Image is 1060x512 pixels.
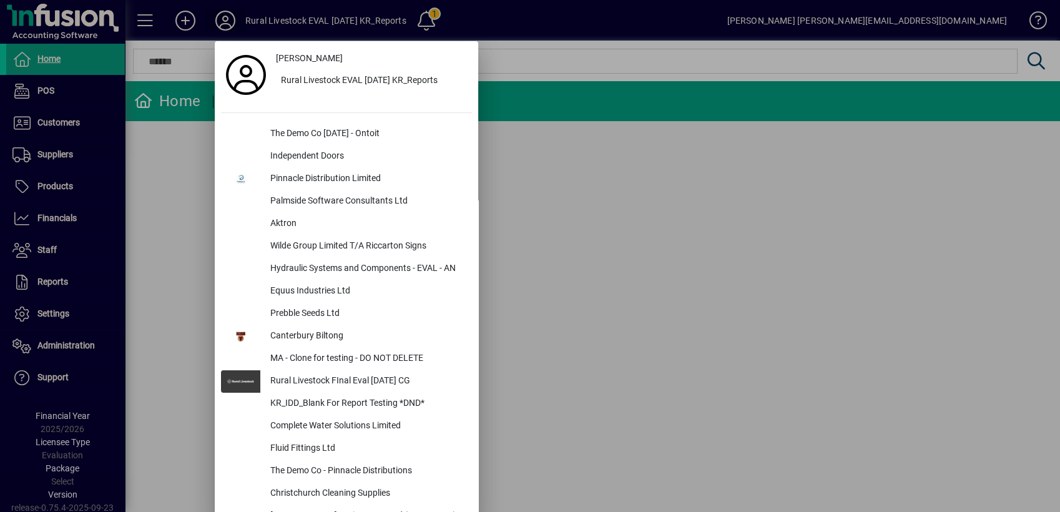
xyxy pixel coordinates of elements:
[221,483,472,505] button: Christchurch Cleaning Supplies
[260,325,472,348] div: Canterbury Biltong
[260,145,472,168] div: Independent Doors
[221,64,271,86] a: Profile
[276,52,343,65] span: [PERSON_NAME]
[271,47,472,70] a: [PERSON_NAME]
[260,393,472,415] div: KR_IDD_Blank For Report Testing *DND*
[260,168,472,190] div: Pinnacle Distribution Limited
[221,145,472,168] button: Independent Doors
[260,370,472,393] div: Rural Livestock FInal Eval [DATE] CG
[221,325,472,348] button: Canterbury Biltong
[221,348,472,370] button: MA - Clone for testing - DO NOT DELETE
[260,483,472,505] div: Christchurch Cleaning Supplies
[221,280,472,303] button: Equus Industries Ltd
[260,190,472,213] div: Palmside Software Consultants Ltd
[260,123,472,145] div: The Demo Co [DATE] - Ontoit
[260,235,472,258] div: Wilde Group Limited T/A Riccarton Signs
[221,168,472,190] button: Pinnacle Distribution Limited
[221,303,472,325] button: Prebble Seeds Ltd
[260,303,472,325] div: Prebble Seeds Ltd
[260,258,472,280] div: Hydraulic Systems and Components - EVAL - AN
[260,415,472,438] div: Complete Water Solutions Limited
[271,70,472,92] button: Rural Livestock EVAL [DATE] KR_Reports
[260,438,472,460] div: Fluid Fittings Ltd
[260,460,472,483] div: The Demo Co - Pinnacle Distributions
[221,438,472,460] button: Fluid Fittings Ltd
[221,370,472,393] button: Rural Livestock FInal Eval [DATE] CG
[221,213,472,235] button: Aktron
[221,190,472,213] button: Palmside Software Consultants Ltd
[260,348,472,370] div: MA - Clone for testing - DO NOT DELETE
[221,415,472,438] button: Complete Water Solutions Limited
[221,393,472,415] button: KR_IDD_Blank For Report Testing *DND*
[260,280,472,303] div: Equus Industries Ltd
[221,235,472,258] button: Wilde Group Limited T/A Riccarton Signs
[221,460,472,483] button: The Demo Co - Pinnacle Distributions
[221,258,472,280] button: Hydraulic Systems and Components - EVAL - AN
[260,213,472,235] div: Aktron
[221,123,472,145] button: The Demo Co [DATE] - Ontoit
